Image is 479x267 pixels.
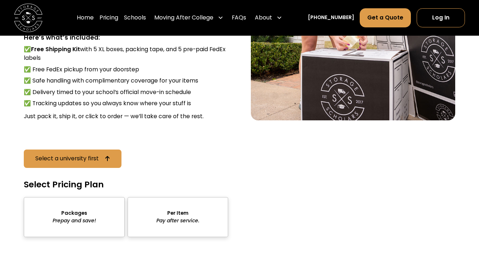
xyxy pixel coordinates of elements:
[308,14,354,22] a: [PHONE_NUMBER]
[24,99,228,108] li: ✅ Tracking updates so you always know where your stuff is
[255,13,272,22] div: About
[24,33,228,43] div: Here’s what’s included:
[14,4,43,32] img: Storage Scholars main logo
[14,4,43,32] a: home
[24,65,228,74] li: ✅ Free FedEx pickup from your doorstep
[24,112,228,121] div: Just pack it, ship it, or click to order — we’ll take care of the rest.
[360,8,411,27] a: Get a Quote
[24,150,121,168] a: Select a university first
[232,8,246,28] a: FAQs
[77,8,94,28] a: Home
[252,8,285,28] div: About
[154,13,213,22] div: Moving After College
[417,8,465,27] a: Log In
[151,8,226,28] div: Moving After College
[24,76,228,85] li: ✅ Safe handling with complimentary coverage for your items
[31,45,80,53] strong: Free Shipping Kit
[124,8,146,28] a: Schools
[24,179,104,190] h4: Select Pricing Plan
[24,197,228,237] form: sts
[35,156,99,161] div: Select a university first
[24,88,228,97] li: ✅ Delivery timed to your school’s official move-in schedule
[24,45,228,62] li: ✅ with 5 XL boxes, packing tape, and 5 pre-paid FedEx labels
[99,8,118,28] a: Pricing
